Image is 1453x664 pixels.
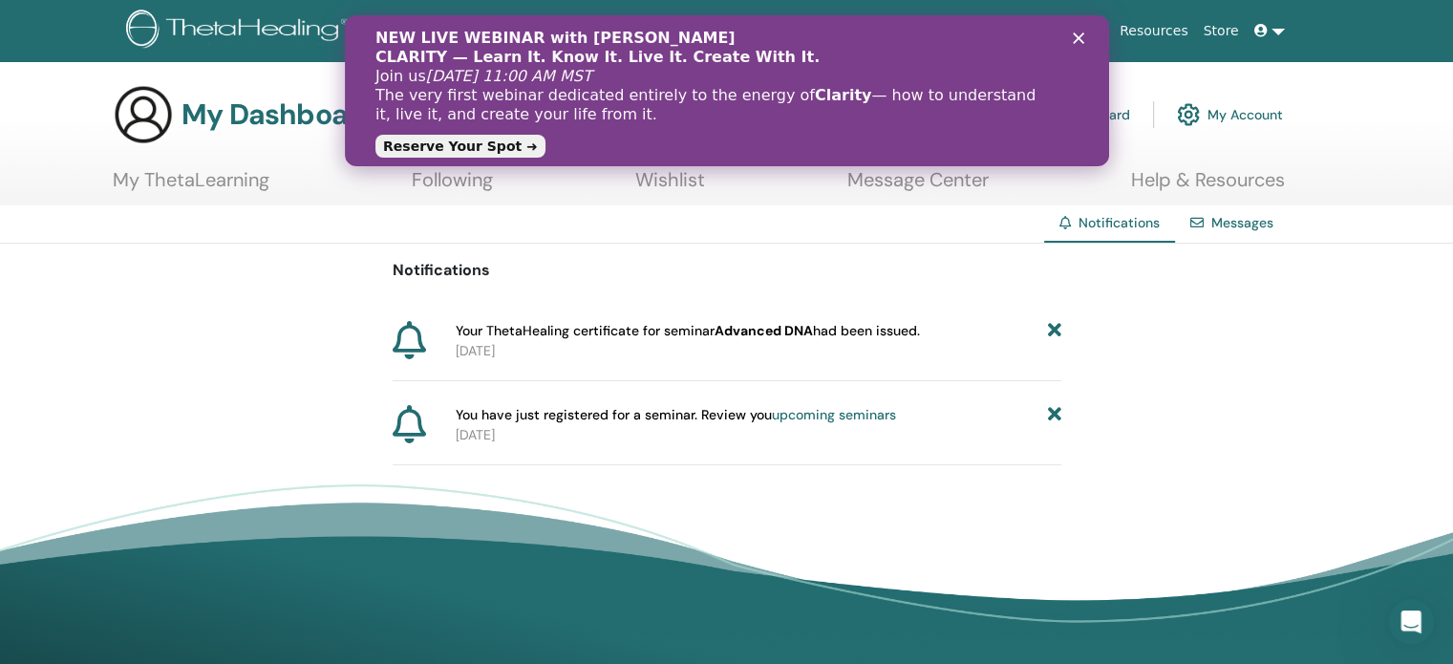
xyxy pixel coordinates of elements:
a: Resources [1112,13,1196,49]
a: Wishlist [635,168,705,205]
a: upcoming seminars [772,406,896,423]
a: About [690,13,744,49]
p: Notifications [393,259,1061,282]
img: cog.svg [1177,98,1200,131]
iframe: Intercom live chat banner [345,15,1109,166]
a: Message Center [847,168,989,205]
b: Advanced DNA [715,322,813,339]
a: Success Stories [993,13,1112,49]
h3: My Dashboard [182,97,376,132]
a: Help & Resources [1131,168,1285,205]
a: Reserve Your Spot ➜ [31,119,201,142]
a: Courses & Seminars [745,13,896,49]
a: Messages [1211,214,1273,231]
div: Zatvori [728,17,747,29]
span: Notifications [1079,214,1160,231]
a: Store [1196,13,1247,49]
span: You have just registered for a seminar. Review you [456,405,896,425]
a: Following [412,168,493,205]
span: Your ThetaHealing certificate for seminar had been issued. [456,321,920,341]
img: logo.png [126,10,354,53]
iframe: Intercom live chat [1388,599,1434,645]
b: Clarity [470,71,526,89]
a: My ThetaLearning [113,168,269,205]
a: My Account [1177,94,1283,136]
a: Certification [895,13,992,49]
img: generic-user-icon.jpg [113,84,174,145]
p: [DATE] [456,341,1061,361]
p: [DATE] [456,425,1061,445]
